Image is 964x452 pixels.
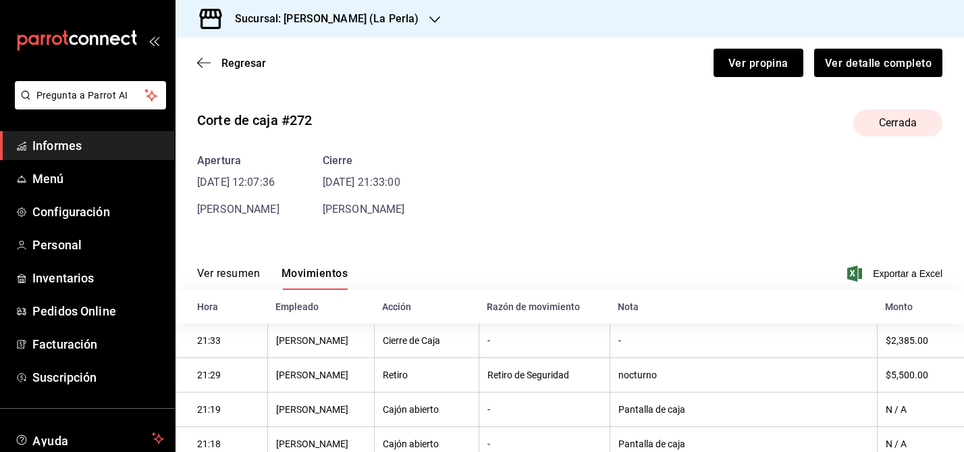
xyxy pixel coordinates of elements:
font: [PERSON_NAME] [323,203,405,216]
font: [PERSON_NAME] [276,336,348,347]
font: $5,500.00 [886,370,928,381]
font: Cajón abierto [383,438,439,449]
a: Pregunta a Parrot AI [9,98,166,112]
font: Corte de caja #272 [197,112,312,128]
font: Pantalla de caja [618,438,685,449]
font: [PERSON_NAME] [276,438,348,449]
font: Monto [885,302,913,313]
font: $2,385.00 [886,336,928,347]
font: Hora [197,302,218,313]
font: Retiro de Seguridad [487,370,569,381]
font: Razón de movimiento [487,302,580,313]
font: Nota [618,302,639,313]
button: Ver propina [714,49,803,77]
button: Pregunta a Parrot AI [15,81,166,109]
font: Retiro [383,370,408,381]
font: nocturno [618,370,657,381]
font: Personal [32,238,82,252]
font: - [618,336,621,347]
button: Exportar a Excel [850,266,942,282]
font: Cerrada [879,116,917,129]
font: Acción [382,302,411,313]
font: N / A [886,438,907,449]
font: Cierre de Caja [383,336,440,347]
font: Ver resumen [197,267,260,280]
font: 21:33 [197,336,221,347]
font: Cajón abierto [383,405,439,416]
font: Inventarios [32,271,94,285]
font: - [487,336,490,347]
font: Ver propina [728,56,788,69]
font: Empleado [275,302,319,313]
font: Facturación [32,337,97,351]
font: 21:19 [197,405,221,416]
font: Regresar [221,57,266,70]
font: Movimientos [282,267,348,280]
font: [PERSON_NAME] [276,405,348,416]
div: pestañas de navegación [197,266,348,290]
button: Regresar [197,57,266,70]
font: Exportar a Excel [873,268,942,279]
font: [DATE] 12:07:36 [197,176,275,189]
font: N / A [886,405,907,416]
font: Sucursal: [PERSON_NAME] (La Perla) [235,12,419,25]
font: Configuración [32,205,110,219]
font: Pantalla de caja [618,405,685,416]
font: Cierre [323,154,353,167]
font: Informes [32,139,82,153]
font: 21:18 [197,438,221,449]
span: Pedidos Online [32,302,164,320]
button: abrir_cajón_menú [149,35,159,46]
font: [DATE] 21:33:00 [323,176,400,189]
font: 21:29 [197,370,221,381]
font: Pregunta a Parrot AI [36,90,128,101]
font: Apertura [197,154,241,167]
font: - [487,438,490,449]
font: Ver detalle completo [825,56,932,69]
font: [PERSON_NAME] [197,203,279,216]
font: Ayuda [32,434,69,448]
font: Suscripción [32,370,97,384]
font: [PERSON_NAME] [276,370,348,381]
button: Ver detalle completo [814,49,942,77]
font: Menú [32,172,64,186]
font: - [487,405,490,416]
